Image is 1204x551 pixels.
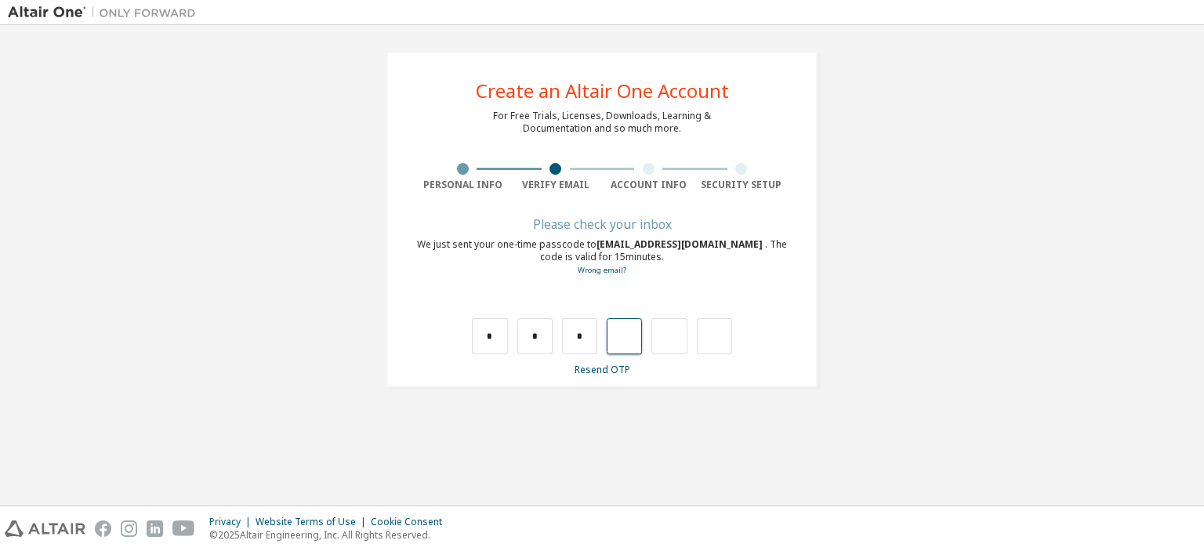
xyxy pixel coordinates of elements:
[209,516,256,528] div: Privacy
[416,179,510,191] div: Personal Info
[510,179,603,191] div: Verify Email
[416,219,788,229] div: Please check your inbox
[121,520,137,537] img: instagram.svg
[578,265,626,275] a: Go back to the registration form
[256,516,371,528] div: Website Terms of Use
[602,179,695,191] div: Account Info
[8,5,204,20] img: Altair One
[371,516,451,528] div: Cookie Consent
[172,520,195,537] img: youtube.svg
[416,238,788,277] div: We just sent your one-time passcode to . The code is valid for 15 minutes.
[209,528,451,542] p: © 2025 Altair Engineering, Inc. All Rights Reserved.
[493,110,711,135] div: For Free Trials, Licenses, Downloads, Learning & Documentation and so much more.
[575,363,630,376] a: Resend OTP
[695,179,789,191] div: Security Setup
[5,520,85,537] img: altair_logo.svg
[147,520,163,537] img: linkedin.svg
[95,520,111,537] img: facebook.svg
[597,237,765,251] span: [EMAIL_ADDRESS][DOMAIN_NAME]
[476,82,729,100] div: Create an Altair One Account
